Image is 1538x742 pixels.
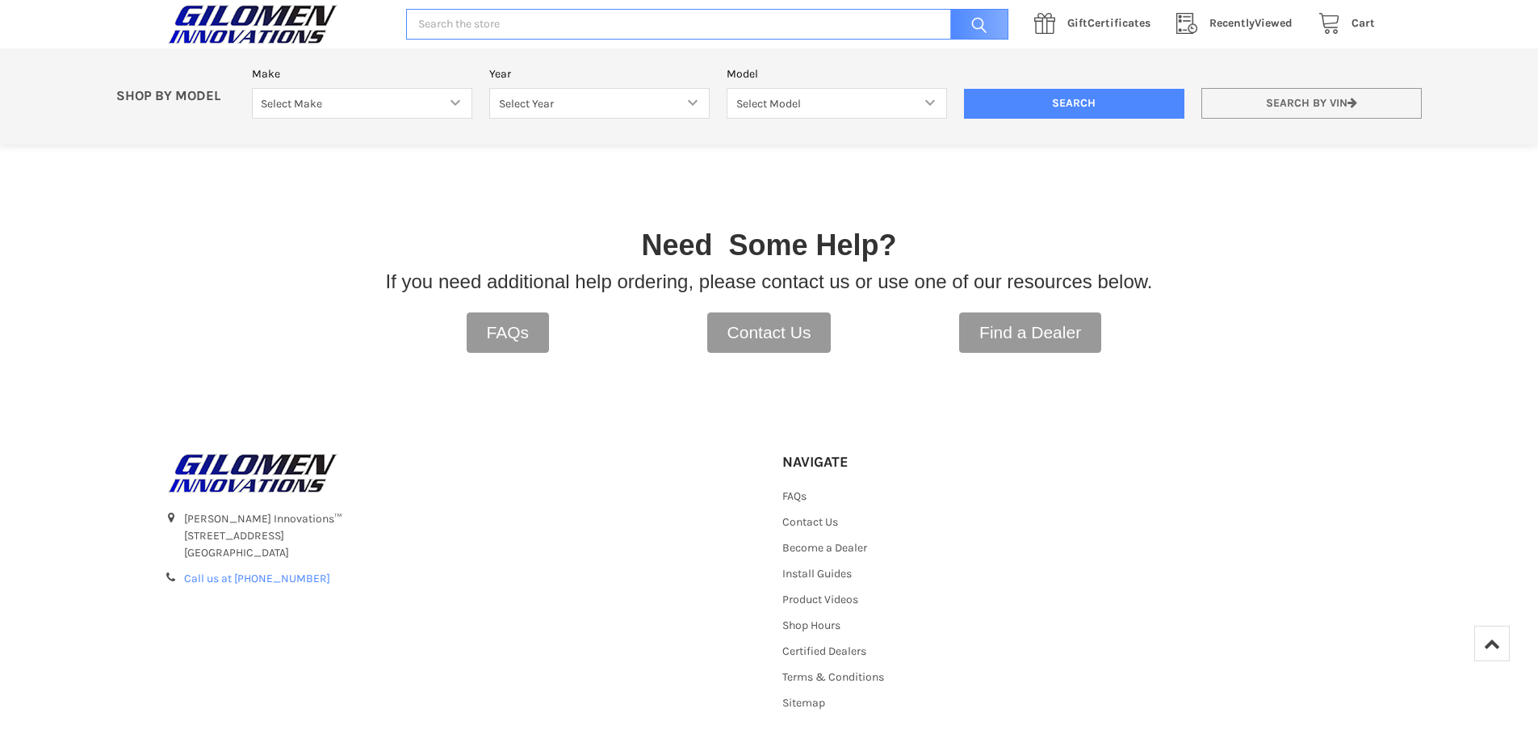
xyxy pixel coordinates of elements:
a: Call us at [PHONE_NUMBER] [184,572,330,585]
a: Cart [1310,14,1375,34]
a: Top of Page [1474,626,1510,661]
label: Make [252,65,472,82]
a: Shop Hours [782,618,840,632]
h5: Navigate [782,453,962,472]
a: GiftCertificates [1025,14,1167,34]
input: Search [964,89,1184,119]
img: GILOMEN INNOVATIONS [164,4,342,44]
span: Certificates [1067,16,1150,30]
p: SHOP BY MODEL [108,88,244,105]
p: If you need additional help ordering, please contact us or use one of our resources below. [386,267,1153,296]
label: Year [489,65,710,82]
a: Product Videos [782,593,858,606]
span: Viewed [1209,16,1293,30]
span: Cart [1352,16,1375,30]
a: RecentlyViewed [1167,14,1310,34]
a: Contact Us [707,312,832,353]
span: Gift [1067,16,1087,30]
address: [PERSON_NAME] Innovations™ [STREET_ADDRESS] [GEOGRAPHIC_DATA] [184,510,756,561]
a: Contact Us [782,515,838,529]
input: Search [942,9,1008,40]
label: Model [727,65,947,82]
a: Certified Dealers [782,644,866,658]
a: Search by VIN [1201,88,1422,119]
a: Find a Dealer [959,312,1101,353]
span: Recently [1209,16,1255,30]
a: GILOMEN INNOVATIONS [164,453,756,493]
p: Need Some Help? [641,224,896,267]
a: GILOMEN INNOVATIONS [164,4,389,44]
a: Become a Dealer [782,541,867,555]
a: Sitemap [782,696,825,710]
a: FAQs [782,489,807,503]
a: Install Guides [782,567,852,581]
input: Search the store [406,9,1008,40]
a: Terms & Conditions [782,670,884,684]
img: GILOMEN INNOVATIONS [164,453,342,493]
a: FAQs [467,312,550,353]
